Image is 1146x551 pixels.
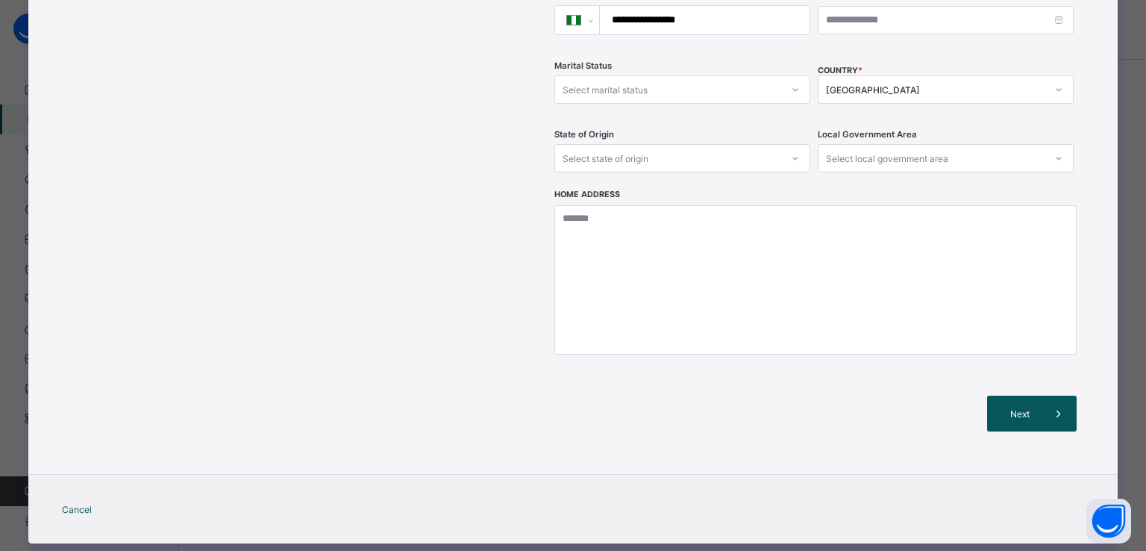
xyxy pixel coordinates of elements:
[563,75,648,104] div: Select marital status
[554,60,612,71] span: Marital Status
[998,408,1041,420] span: Next
[818,66,862,75] span: COUNTRY
[554,129,614,140] span: State of Origin
[1086,499,1131,544] button: Open asap
[563,144,648,172] div: Select state of origin
[826,144,948,172] div: Select local government area
[818,129,917,140] span: Local Government Area
[826,84,1046,96] div: [GEOGRAPHIC_DATA]
[62,504,92,515] span: Cancel
[554,190,620,199] label: Home Address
